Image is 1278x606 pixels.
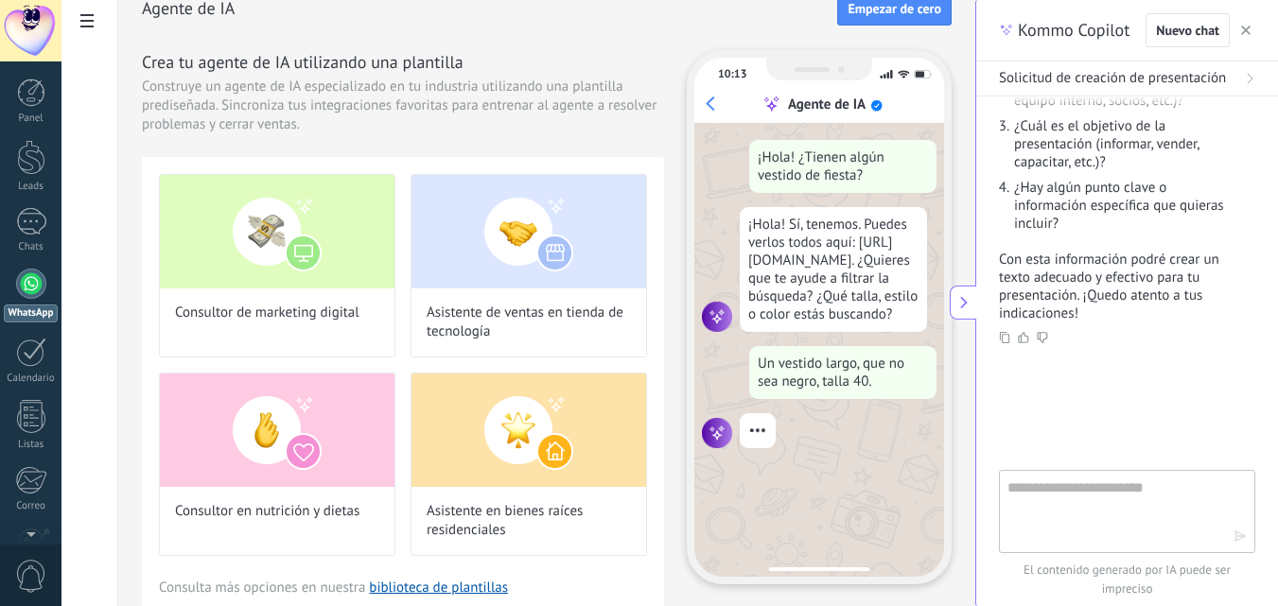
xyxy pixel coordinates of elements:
[718,67,746,81] div: 10:13
[702,302,732,332] img: agent icon
[4,439,59,451] div: Listas
[999,69,1226,88] span: Solicitud de creación de presentación
[749,140,937,193] div: ¡Hola! ¿Tienen algún vestido de fiesta?
[160,373,394,487] img: Consultor en nutrición y dietas
[427,502,631,540] span: Asistente en bienes raíces residenciales
[4,181,59,193] div: Leads
[411,175,646,288] img: Asistente de ventas en tienda de tecnología
[142,78,664,134] span: Construye un agente de IA especializado en tu industria utilizando una plantilla prediseñada. Sin...
[175,303,359,322] span: Consultor de marketing digital
[1146,13,1230,47] button: Nuevo chat
[4,500,59,512] div: Correo
[159,579,508,597] span: Consulta más opciones en nuestra
[411,373,646,487] img: Asistente en bienes raíces residenciales
[999,251,1233,322] p: Con esta información podré crear un texto adecuado y efectivo para tu presentación. ¡Quedo atento...
[1018,19,1129,42] span: Kommo Copilot
[976,61,1278,96] button: Solicitud de creación de presentación
[999,561,1255,598] span: El contenido generado por IA puede ser impreciso
[1012,117,1233,171] li: ¿Cuál es el objetivo de la presentación (informar, vender, capacitar, etc.)?
[160,175,394,288] img: Consultor de marketing digital
[848,2,941,15] span: Empezar de cero
[4,241,59,253] div: Chats
[702,418,732,448] img: agent icon
[4,113,59,125] div: Panel
[1156,24,1219,37] span: Nuevo chat
[369,579,508,597] a: biblioteca de plantillas
[749,346,937,399] div: Un vestido largo, que no sea negro, talla 40.
[4,372,59,385] div: Calendario
[142,50,664,74] h3: Crea tu agente de IA utilizando una plantilla
[1012,179,1233,233] li: ¿Hay algún punto clave o información específica que quieras incluir?
[175,502,359,521] span: Consultor en nutrición y dietas
[740,207,927,332] div: ¡Hola! Sí, tenemos. Puedes verlos todos aquí: [URL][DOMAIN_NAME]. ¿Quieres que te ayude a filtrar...
[788,95,866,113] div: Agente de IA
[427,303,631,341] span: Asistente de ventas en tienda de tecnología
[4,304,58,322] div: WhatsApp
